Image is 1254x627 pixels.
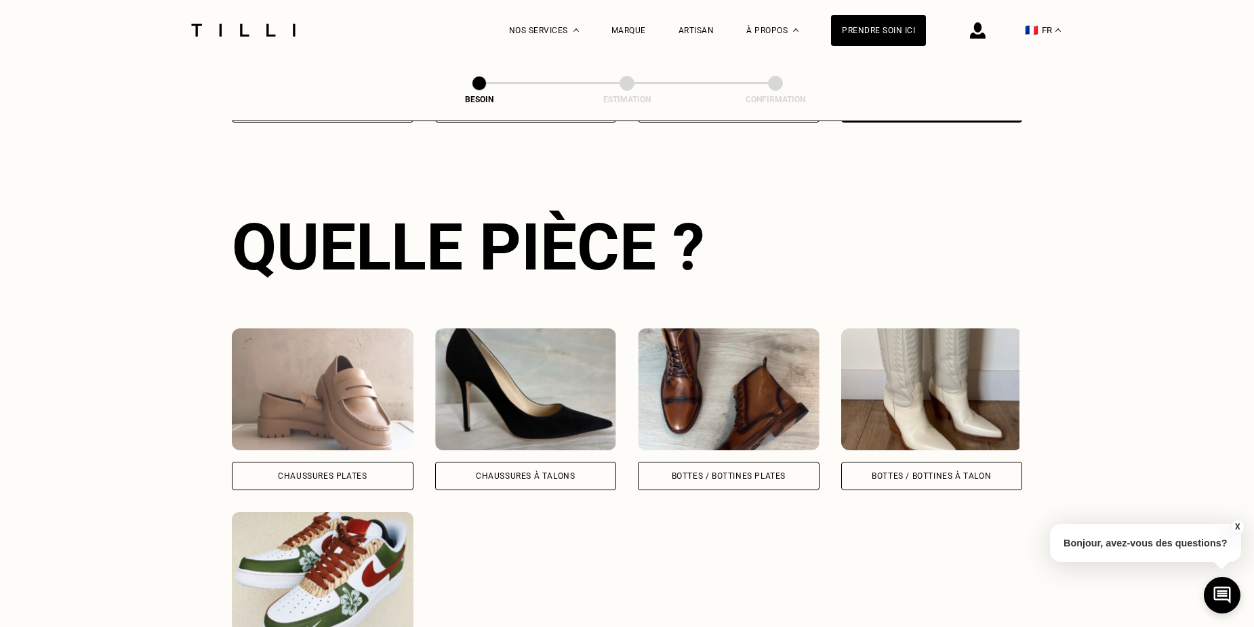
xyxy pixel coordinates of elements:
[611,26,646,35] a: Marque
[831,15,926,46] a: Prendre soin ici
[841,328,1023,450] img: Tilli retouche votre Bottes / Bottines à talon
[1050,524,1241,562] p: Bonjour, avez-vous des questions?
[679,26,714,35] a: Artisan
[559,95,695,104] div: Estimation
[1025,24,1038,37] span: 🇫🇷
[672,472,786,480] div: Bottes / Bottines plates
[573,28,579,32] img: Menu déroulant
[872,472,991,480] div: Bottes / Bottines à talon
[435,328,617,450] img: Tilli retouche votre Chaussures à Talons
[1230,519,1244,534] button: X
[411,95,547,104] div: Besoin
[186,24,300,37] img: Logo du service de couturière Tilli
[638,328,820,450] img: Tilli retouche votre Bottes / Bottines plates
[232,209,1022,285] div: Quelle pièce ?
[278,472,367,480] div: Chaussures Plates
[793,28,798,32] img: Menu déroulant à propos
[476,472,575,480] div: Chaussures à Talons
[970,22,986,39] img: icône connexion
[232,328,413,450] img: Tilli retouche votre Chaussures Plates
[708,95,843,104] div: Confirmation
[1055,28,1061,32] img: menu déroulant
